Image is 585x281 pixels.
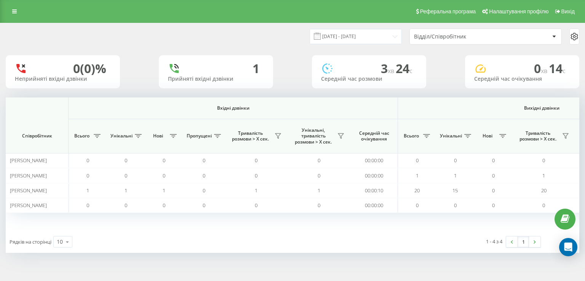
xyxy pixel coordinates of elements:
[549,60,566,77] span: 14
[203,172,205,179] span: 0
[452,187,458,194] span: 15
[440,133,462,139] span: Унікальні
[350,153,398,168] td: 00:00:00
[559,238,577,256] div: Open Intercom Messenger
[229,130,272,142] span: Тривалість розмови > Х сек.
[86,157,89,164] span: 0
[402,133,421,139] span: Всього
[454,157,457,164] span: 0
[492,187,495,194] span: 0
[86,187,89,194] span: 1
[318,187,320,194] span: 1
[454,172,457,179] span: 1
[414,187,420,194] span: 20
[396,60,412,77] span: 24
[255,187,257,194] span: 1
[10,157,47,164] span: [PERSON_NAME]
[203,187,205,194] span: 0
[541,67,549,75] span: хв
[168,76,264,82] div: Прийняті вхідні дзвінки
[203,202,205,209] span: 0
[149,133,168,139] span: Нові
[72,133,91,139] span: Всього
[86,172,89,179] span: 0
[255,172,257,179] span: 0
[350,198,398,213] td: 00:00:00
[350,183,398,198] td: 00:00:10
[474,76,570,82] div: Середній час очікування
[486,238,502,245] div: 1 - 4 з 4
[255,202,257,209] span: 0
[416,202,419,209] span: 0
[10,187,47,194] span: [PERSON_NAME]
[409,67,412,75] span: c
[10,172,47,179] span: [PERSON_NAME]
[356,130,392,142] span: Середній час очікування
[12,133,62,139] span: Співробітник
[489,8,548,14] span: Налаштування профілю
[86,202,89,209] span: 0
[125,157,127,164] span: 0
[492,172,495,179] span: 0
[110,133,133,139] span: Унікальні
[541,187,547,194] span: 20
[88,105,378,111] span: Вхідні дзвінки
[561,8,575,14] span: Вихід
[542,202,545,209] span: 0
[321,76,417,82] div: Середній час розмови
[454,202,457,209] span: 0
[318,172,320,179] span: 0
[203,157,205,164] span: 0
[15,76,111,82] div: Неприйняті вхідні дзвінки
[163,157,165,164] span: 0
[318,157,320,164] span: 0
[534,60,549,77] span: 0
[125,172,127,179] span: 0
[73,61,106,76] div: 0 (0)%
[478,133,497,139] span: Нові
[416,172,419,179] span: 1
[350,168,398,183] td: 00:00:00
[187,133,212,139] span: Пропущені
[10,238,51,245] span: Рядків на сторінці
[163,187,165,194] span: 1
[492,202,495,209] span: 0
[416,157,419,164] span: 0
[516,130,560,142] span: Тривалість розмови > Х сек.
[381,60,396,77] span: 3
[253,61,259,76] div: 1
[420,8,476,14] span: Реферальна програма
[542,157,545,164] span: 0
[10,202,47,209] span: [PERSON_NAME]
[125,187,127,194] span: 1
[125,202,127,209] span: 0
[57,238,63,246] div: 10
[492,157,495,164] span: 0
[388,67,396,75] span: хв
[414,34,505,40] div: Відділ/Співробітник
[163,202,165,209] span: 0
[255,157,257,164] span: 0
[318,202,320,209] span: 0
[518,236,529,247] a: 1
[291,127,335,145] span: Унікальні, тривалість розмови > Х сек.
[563,67,566,75] span: c
[542,172,545,179] span: 1
[163,172,165,179] span: 0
